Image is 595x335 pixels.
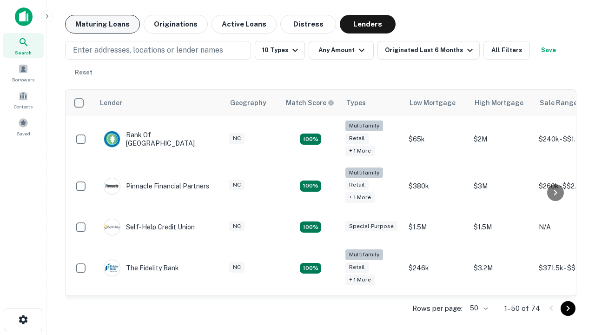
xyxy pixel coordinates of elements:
[412,303,463,314] p: Rows per page:
[377,41,480,60] button: Originated Last 6 Months
[280,90,341,116] th: Capitalize uses an advanced AI algorithm to match your search with the best lender. The match sco...
[561,301,575,316] button: Go to next page
[345,249,383,260] div: Multifamily
[65,15,140,33] button: Maturing Loans
[404,209,469,245] td: $1.5M
[100,97,122,108] div: Lender
[404,90,469,116] th: Low Mortgage
[15,7,33,26] img: capitalize-icon.png
[230,97,266,108] div: Geography
[404,245,469,292] td: $246k
[229,221,245,232] div: NC
[504,303,540,314] p: 1–50 of 74
[17,130,30,137] span: Saved
[483,41,530,60] button: All Filters
[345,133,369,144] div: Retail
[300,221,321,233] div: Matching Properties: 11, hasApolloMatch: undefined
[286,98,334,108] div: Capitalize uses an advanced AI algorithm to match your search with the best lender. The match sco...
[346,97,366,108] div: Types
[345,275,375,285] div: + 1 more
[104,178,209,194] div: Pinnacle Financial Partners
[345,221,397,232] div: Special Purpose
[534,41,563,60] button: Save your search to get updates of matches that match your search criteria.
[300,134,321,145] div: Matching Properties: 17, hasApolloMatch: undefined
[104,131,215,147] div: Bank Of [GEOGRAPHIC_DATA]
[104,219,195,235] div: Self-help Credit Union
[104,260,120,276] img: picture
[94,90,225,116] th: Lender
[469,245,534,292] td: $3.2M
[65,41,251,60] button: Enter addresses, locations or lender names
[225,90,280,116] th: Geography
[404,163,469,210] td: $380k
[475,97,523,108] div: High Mortgage
[385,45,476,56] div: Originated Last 6 Months
[144,15,208,33] button: Originations
[15,49,32,56] span: Search
[410,97,456,108] div: Low Mortgage
[3,33,44,58] a: Search
[345,262,369,273] div: Retail
[540,97,577,108] div: Sale Range
[300,263,321,274] div: Matching Properties: 10, hasApolloMatch: undefined
[104,178,120,194] img: picture
[300,181,321,192] div: Matching Properties: 17, hasApolloMatch: undefined
[104,131,120,147] img: picture
[104,219,120,235] img: picture
[69,63,99,82] button: Reset
[469,163,534,210] td: $3M
[229,262,245,273] div: NC
[345,180,369,190] div: Retail
[466,301,489,315] div: 50
[345,121,383,131] div: Multifamily
[549,261,595,305] iframe: Chat Widget
[73,45,223,56] p: Enter addresses, locations or lender names
[12,76,34,83] span: Borrowers
[104,260,179,276] div: The Fidelity Bank
[345,167,383,178] div: Multifamily
[469,116,534,163] td: $2M
[229,133,245,144] div: NC
[3,87,44,112] a: Contacts
[3,60,44,85] a: Borrowers
[3,114,44,139] a: Saved
[286,98,332,108] h6: Match Score
[212,15,277,33] button: Active Loans
[14,103,33,110] span: Contacts
[345,146,375,156] div: + 1 more
[341,90,404,116] th: Types
[229,180,245,190] div: NC
[280,15,336,33] button: Distress
[255,41,305,60] button: 10 Types
[404,116,469,163] td: $65k
[469,209,534,245] td: $1.5M
[345,192,375,203] div: + 1 more
[309,41,374,60] button: Any Amount
[469,90,534,116] th: High Mortgage
[340,15,396,33] button: Lenders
